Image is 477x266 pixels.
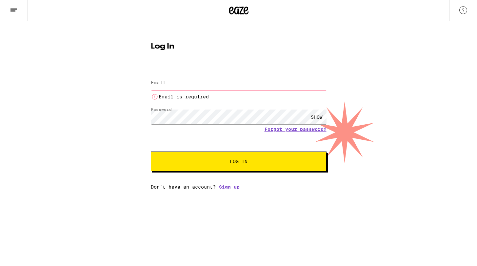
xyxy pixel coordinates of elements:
a: Sign up [219,184,240,190]
div: Don't have an account? [151,184,327,190]
li: Email is required [151,93,327,101]
button: Log In [151,152,327,171]
label: Password [151,107,172,112]
span: Log In [230,159,248,164]
div: SHOW [307,110,327,124]
input: Email [151,76,327,91]
a: Forgot your password? [265,127,327,132]
h1: Log In [151,43,327,51]
label: Email [151,80,166,85]
span: Hi. Need any help? [4,5,47,10]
